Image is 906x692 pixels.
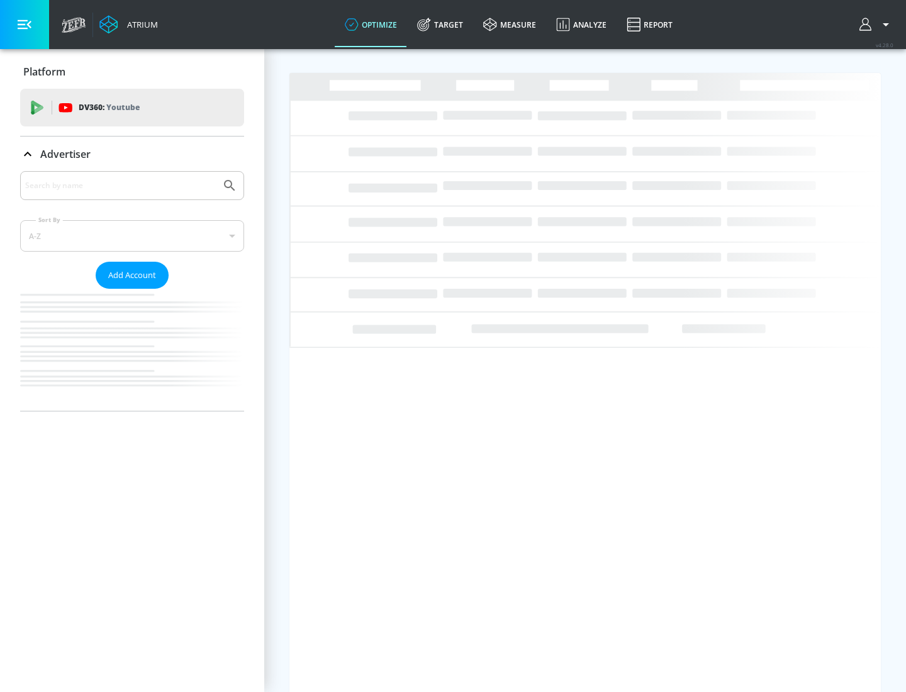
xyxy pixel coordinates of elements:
[20,171,244,411] div: Advertiser
[25,177,216,194] input: Search by name
[23,65,65,79] p: Platform
[617,2,683,47] a: Report
[122,19,158,30] div: Atrium
[40,147,91,161] p: Advertiser
[20,289,244,411] nav: list of Advertiser
[546,2,617,47] a: Analyze
[473,2,546,47] a: measure
[79,101,140,114] p: DV360:
[20,54,244,89] div: Platform
[99,15,158,34] a: Atrium
[20,220,244,252] div: A-Z
[20,137,244,172] div: Advertiser
[335,2,407,47] a: optimize
[876,42,893,48] span: v 4.28.0
[96,262,169,289] button: Add Account
[108,268,156,282] span: Add Account
[20,89,244,126] div: DV360: Youtube
[407,2,473,47] a: Target
[36,216,63,224] label: Sort By
[106,101,140,114] p: Youtube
